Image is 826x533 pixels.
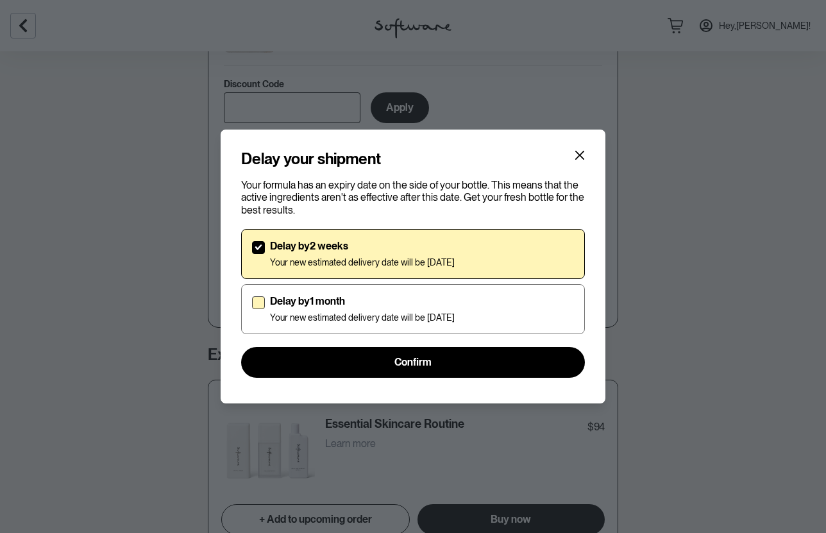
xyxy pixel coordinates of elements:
[569,145,590,165] button: Close
[270,257,455,268] p: Your new estimated delivery date will be [DATE]
[241,150,381,169] h4: Delay your shipment
[270,295,455,307] p: Delay by 1 month
[270,240,455,252] p: Delay by 2 weeks
[270,312,455,323] p: Your new estimated delivery date will be [DATE]
[394,356,432,368] span: Confirm
[241,347,585,378] button: Confirm
[241,179,585,216] p: Your formula has an expiry date on the side of your bottle. This means that the active ingredient...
